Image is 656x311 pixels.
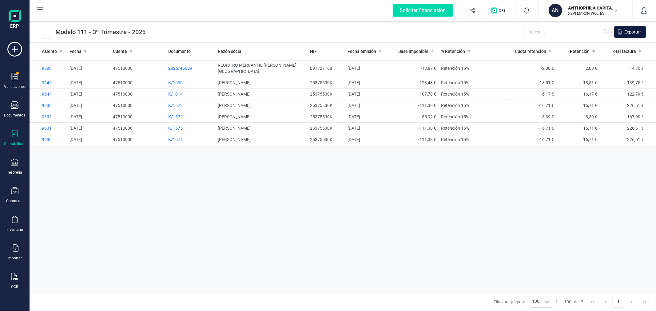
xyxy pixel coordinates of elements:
[308,100,345,111] td: 25375530K
[626,296,638,308] button: Next Page
[42,103,52,108] span: 9633
[507,100,556,111] td: -16,71 €
[564,299,572,305] span: 100
[215,89,308,100] td: [PERSON_NAME]
[7,170,22,175] div: Tesorería
[42,114,52,119] span: 9632
[507,134,556,145] td: -16,71 €
[600,100,656,111] td: 226,51 €
[308,111,345,123] td: 25375530K
[600,111,656,123] td: 167,00 €
[530,296,541,307] span: 100
[67,89,110,100] td: [DATE]
[389,60,439,77] td: -13,87 €
[389,77,439,89] td: -123,43 €
[515,48,546,54] span: Cuota retención
[556,299,558,305] span: 1
[42,126,52,131] span: 9631
[345,77,389,89] td: [DATE]
[600,134,656,145] td: 226,51 €
[639,296,650,308] button: Last Page
[439,123,507,134] td: Retención 15%
[168,126,183,131] span: K/1575
[110,77,166,89] td: 47510000
[574,299,579,305] span: de
[110,89,166,100] td: 47510000
[398,48,429,54] span: Base imponible
[110,123,166,134] td: 47510000
[614,26,646,38] button: Exportar
[389,89,439,100] td: -107,78 €
[55,28,145,36] span: Modelo 111 - 3º Trimestre - 2025
[439,77,507,89] td: Retención 15%
[523,26,612,38] input: Buscar...
[310,48,317,54] span: NIF
[4,113,26,118] div: Documentos
[587,296,598,308] button: First Page
[168,137,183,142] span: K/1574
[546,1,625,20] button: ANANTHOPHILA CAPITAL SLXEVI MARCH WOLTÉS
[215,100,308,111] td: [PERSON_NAME]
[389,111,439,123] td: -55,92 €
[168,114,183,119] span: K/1572
[218,48,243,54] span: Razón social
[345,100,389,111] td: [DATE]
[70,48,82,54] span: Fecha
[308,60,345,77] td: E97727168
[345,89,389,100] td: [DATE]
[556,89,600,100] td: 16,17 €
[6,227,23,232] div: Inventario
[348,48,376,54] span: Fecha emisión
[168,66,192,71] span: 2025/45089
[600,123,656,134] td: 226,51 €
[11,284,18,289] div: OCR
[556,100,600,111] td: 16,71 €
[110,100,166,111] td: 47510000
[168,80,183,85] span: K/1006
[215,111,308,123] td: [PERSON_NAME]
[42,80,52,85] span: 9645
[8,256,22,261] div: Importar
[9,10,21,30] img: Logo Finanedi
[308,123,345,134] td: 25375530K
[581,299,584,305] span: 7
[308,77,345,89] td: 25375530K
[345,60,389,77] td: [DATE]
[168,92,183,96] span: K/1014
[556,60,600,77] td: 2,08 €
[439,134,507,145] td: Retención 15%
[67,111,110,123] td: [DATE]
[441,48,465,54] span: % Retención
[389,134,439,145] td: -111,38 €
[110,134,166,145] td: 47510000
[488,1,511,20] button: Logo de OPS
[556,299,584,305] div: -
[556,134,600,145] td: 16,71 €
[4,141,26,146] div: Contabilidad
[42,92,52,96] span: 9644
[439,100,507,111] td: Retención 15%
[42,66,52,71] span: 9688
[42,137,52,142] span: 9630
[215,134,308,145] td: [PERSON_NAME]
[568,5,618,11] p: ANTHOPHILA CAPITAL SL
[345,134,389,145] td: [DATE]
[389,100,439,111] td: -111,38 €
[507,123,556,134] td: -16,71 €
[67,100,110,111] td: [DATE]
[110,60,166,77] td: 47510000
[549,4,562,17] div: AN
[556,111,600,123] td: 8,39 €
[624,29,641,35] span: Exportar
[110,111,166,123] td: 47510000
[507,89,556,100] td: -16,17 €
[507,111,556,123] td: -8,39 €
[439,89,507,100] td: Retención 15%
[168,48,191,54] span: Documento
[67,60,110,77] td: [DATE]
[507,60,556,77] td: -2,08 €
[393,4,453,17] div: Solicitar financiación
[439,60,507,77] td: Retención 15%
[389,123,439,134] td: -111,38 €
[215,123,308,134] td: [PERSON_NAME]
